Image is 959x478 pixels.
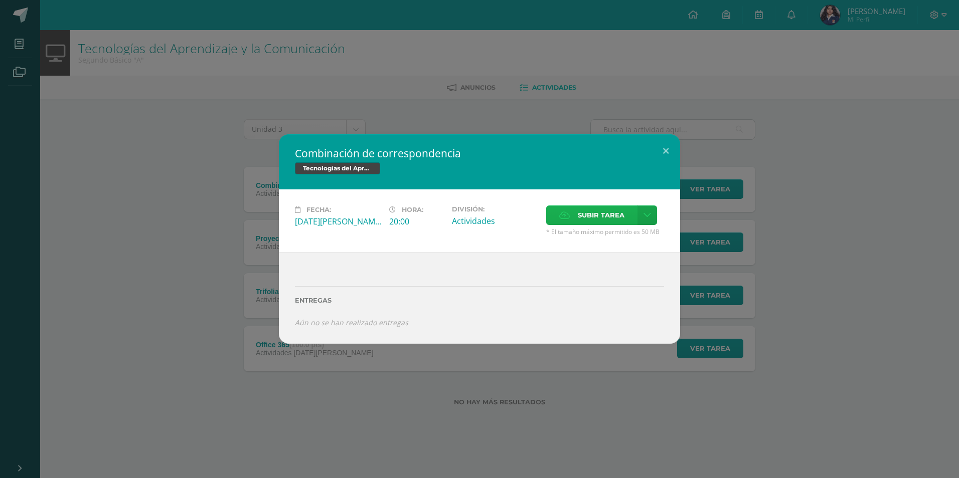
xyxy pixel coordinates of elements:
button: Close (Esc) [652,134,680,168]
i: Aún no se han realizado entregas [295,318,408,327]
h2: Combinación de correspondencia [295,146,664,160]
label: Entregas [295,297,664,304]
div: [DATE][PERSON_NAME] [295,216,381,227]
label: División: [452,205,538,213]
div: 20:00 [389,216,444,227]
span: Subir tarea [578,206,624,224]
span: Hora: [402,206,423,213]
span: Tecnologías del Aprendizaje y la Comunicación [295,162,380,174]
div: Actividades [452,215,538,226]
span: * El tamaño máximo permitido es 50 MB [546,227,664,236]
span: Fecha: [306,206,331,213]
